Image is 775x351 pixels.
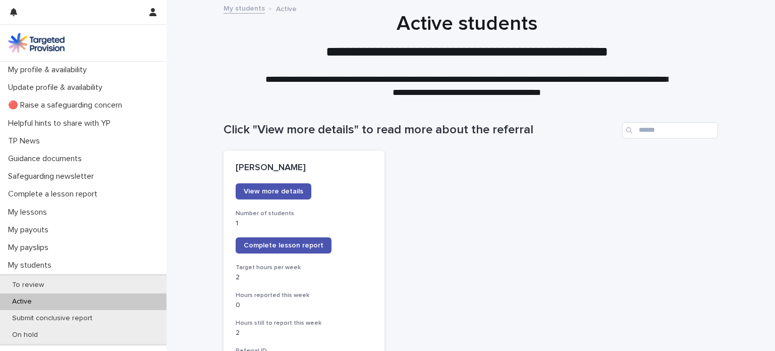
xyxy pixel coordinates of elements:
p: 1 [236,219,372,228]
p: Submit conclusive report [4,314,100,323]
p: My payouts [4,225,57,235]
p: Update profile & availability [4,83,110,92]
p: My profile & availability [4,65,95,75]
p: Guidance documents [4,154,90,164]
p: 🔴 Raise a safeguarding concern [4,101,130,110]
h3: Hours still to report this week [236,319,372,327]
h1: Click "View more details" to read more about the referral [224,123,618,137]
p: On hold [4,331,46,339]
a: Complete lesson report [236,237,331,254]
p: 2 [236,273,372,282]
span: Complete lesson report [244,242,323,249]
p: 0 [236,301,372,310]
p: Active [4,297,40,306]
p: Complete a lesson report [4,189,105,199]
p: To review [4,281,52,289]
p: Active [276,3,297,14]
h3: Number of students [236,210,372,218]
p: TP News [4,136,48,146]
input: Search [622,122,718,138]
h3: Hours reported this week [236,291,372,299]
h1: Active students [219,12,714,36]
p: Helpful hints to share with YP [4,119,119,128]
p: My students [4,261,60,270]
p: Safeguarding newsletter [4,172,102,181]
a: View more details [236,183,311,199]
p: My lessons [4,208,55,217]
p: 2 [236,329,372,337]
img: M5nRWzHhSzIhMunXDL62 [8,33,65,53]
p: [PERSON_NAME] [236,163,372,174]
a: My students [224,2,265,14]
h3: Target hours per week [236,264,372,272]
p: My payslips [4,243,57,253]
span: View more details [244,188,303,195]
